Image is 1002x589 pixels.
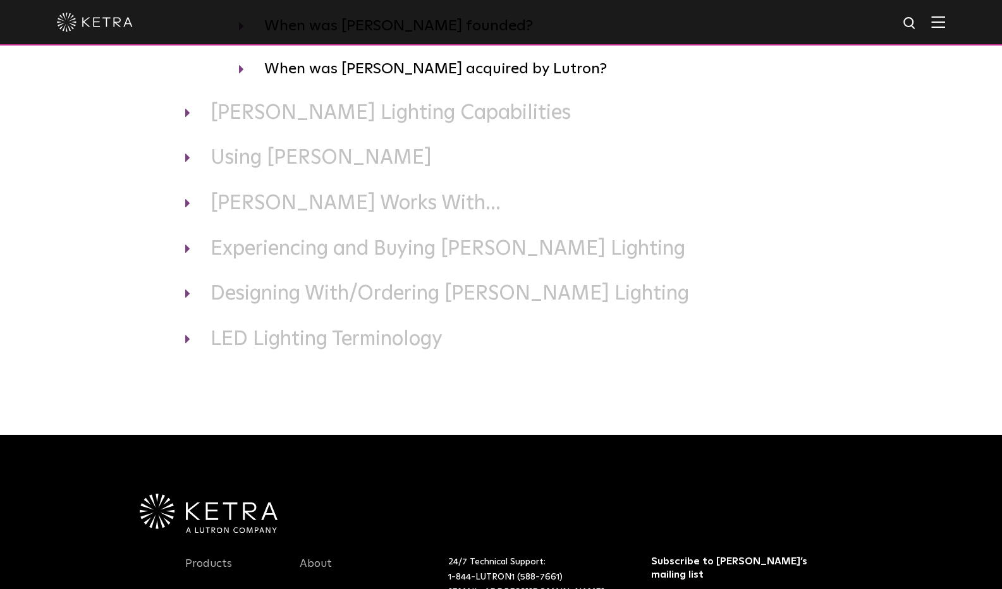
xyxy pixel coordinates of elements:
h3: [PERSON_NAME] Lighting Capabilities [185,100,817,127]
h3: LED Lighting Terminology [185,327,817,353]
h3: Experiencing and Buying [PERSON_NAME] Lighting [185,236,817,263]
img: Hamburger%20Nav.svg [931,16,945,28]
img: search icon [902,16,918,32]
h3: [PERSON_NAME] Works With... [185,191,817,217]
h3: Designing With/Ordering [PERSON_NAME] Lighting [185,281,817,308]
h3: Using [PERSON_NAME] [185,145,817,172]
h4: When was [PERSON_NAME] acquired by Lutron? [239,57,817,81]
h3: Subscribe to [PERSON_NAME]’s mailing list [651,555,814,581]
img: Ketra-aLutronCo_White_RGB [140,494,278,533]
a: Products [185,557,232,586]
a: About [300,557,332,586]
img: ketra-logo-2019-white [57,13,133,32]
a: 1-844-LUTRON1 (588-7661) [448,573,563,581]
